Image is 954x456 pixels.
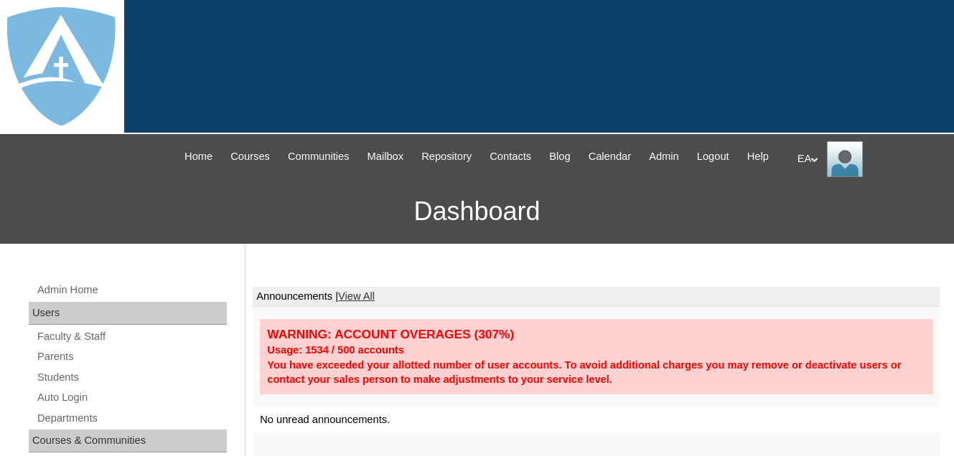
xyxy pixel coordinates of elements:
div: Users [29,302,227,325]
td: No unread announcements. [253,407,940,433]
a: Auto Login [36,389,227,407]
span: Repository [421,148,472,165]
a: Blog [542,148,577,165]
span: Mailbox [368,148,404,165]
div: EA [798,141,940,177]
a: Admin Home [36,281,227,299]
span: Blog [549,148,570,165]
a: Students [36,369,227,386]
span: Admin [649,148,679,165]
a: Logout [690,148,736,165]
a: Repository [414,148,479,165]
a: Courses [223,148,277,165]
a: Admin [642,148,686,165]
td: Announcements | [253,287,940,307]
div: WARNING: ACCOUNT OVERAGES (307%) [267,326,925,343]
strong: Usage: 1534 / 500 accounts [267,344,404,356]
img: EA Administrator [827,141,863,177]
img: logo-white.png [7,7,116,125]
span: Communities [288,148,350,165]
span: Contacts [490,148,531,165]
h3: Dashboard [7,179,947,244]
a: Calendar [581,148,638,165]
a: Departments [36,409,227,427]
div: Courses & Communities [29,429,227,452]
span: Calendar [589,148,631,165]
span: Home [184,148,212,165]
a: Parents [36,348,227,366]
a: Communities [281,148,357,165]
a: View All [338,290,375,302]
a: Contacts [482,148,538,165]
a: Faculty & Staff [36,328,227,346]
span: Help [747,148,769,165]
span: Logout [697,148,729,165]
a: Mailbox [360,148,411,165]
a: Help [740,148,776,165]
a: Home [177,148,220,165]
span: Courses [230,148,270,165]
div: You have exceeded your allotted number of user accounts. To avoid additional charges you may remo... [267,358,925,387]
